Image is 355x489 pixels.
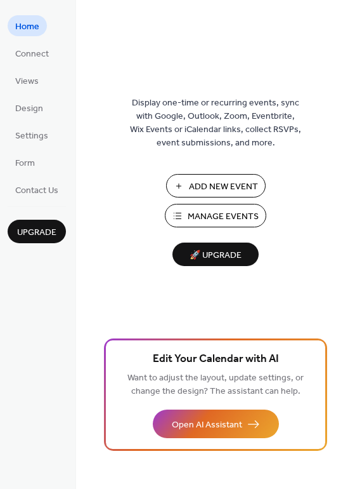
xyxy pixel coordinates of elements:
[130,97,301,150] span: Display one-time or recurring events, sync with Google, Outlook, Zoom, Eventbrite, Wix Events or ...
[8,43,56,64] a: Connect
[166,174,266,198] button: Add New Event
[8,97,51,118] a: Design
[15,130,48,143] span: Settings
[15,20,39,34] span: Home
[17,226,56,239] span: Upgrade
[180,247,251,264] span: 🚀 Upgrade
[172,243,259,266] button: 🚀 Upgrade
[188,210,259,224] span: Manage Events
[127,370,304,400] span: Want to adjust the layout, update settings, or change the design? The assistant can help.
[8,124,56,145] a: Settings
[15,48,49,61] span: Connect
[153,351,279,368] span: Edit Your Calendar with AI
[15,102,43,116] span: Design
[8,15,47,36] a: Home
[15,75,39,88] span: Views
[172,419,242,432] span: Open AI Assistant
[165,204,266,227] button: Manage Events
[15,157,35,170] span: Form
[189,180,258,194] span: Add New Event
[8,220,66,243] button: Upgrade
[153,410,279,438] button: Open AI Assistant
[15,184,58,198] span: Contact Us
[8,152,42,173] a: Form
[8,70,46,91] a: Views
[8,179,66,200] a: Contact Us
